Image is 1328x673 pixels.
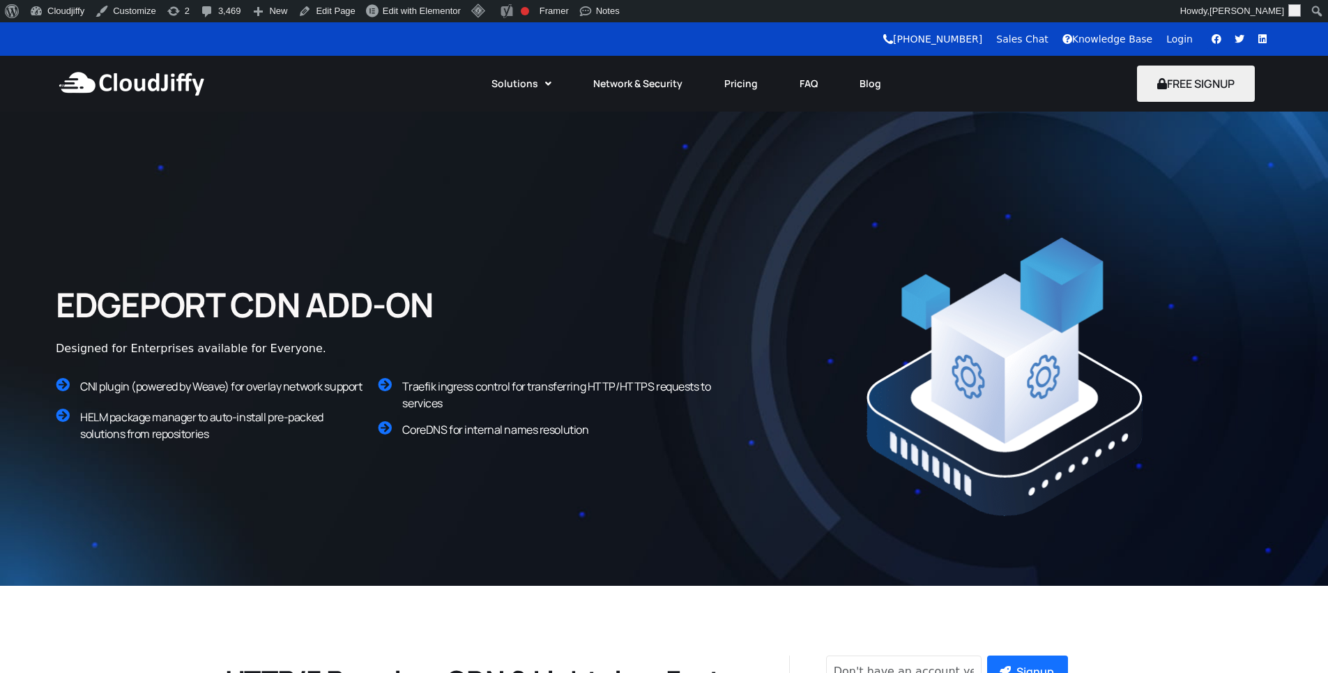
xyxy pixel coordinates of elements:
[996,33,1048,45] a: Sales Chat
[80,379,362,394] span: CNI plugin (powered by Weave) for overlay network support
[883,33,982,45] a: [PHONE_NUMBER]
[1166,33,1193,45] a: Login
[471,68,572,99] a: Solutions
[56,340,544,357] div: Designed for Enterprises available for Everyone.
[402,379,710,411] span: Traefik ingress control for transferring HTTP/HTTPS requests to services
[572,68,703,99] a: Network & Security
[1062,33,1153,45] a: Knowledge Base
[383,6,461,16] span: Edit with Elementor
[703,68,779,99] a: Pricing
[1137,66,1255,102] button: FREE SIGNUP
[402,422,588,437] span: CoreDNS for internal names resolution
[1209,6,1284,16] span: [PERSON_NAME]
[839,68,902,99] a: Blog
[1137,76,1255,91] a: FREE SIGNUP
[865,236,1144,517] img: CDN.png
[521,7,529,15] div: Focus keyphrase not set
[80,409,323,441] span: HELM package manager to auto-install pre-packed solutions from repositories
[779,68,839,99] a: FAQ
[1269,617,1314,659] iframe: chat widget
[56,283,461,326] h2: EDGEPORT CDN ADD-ON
